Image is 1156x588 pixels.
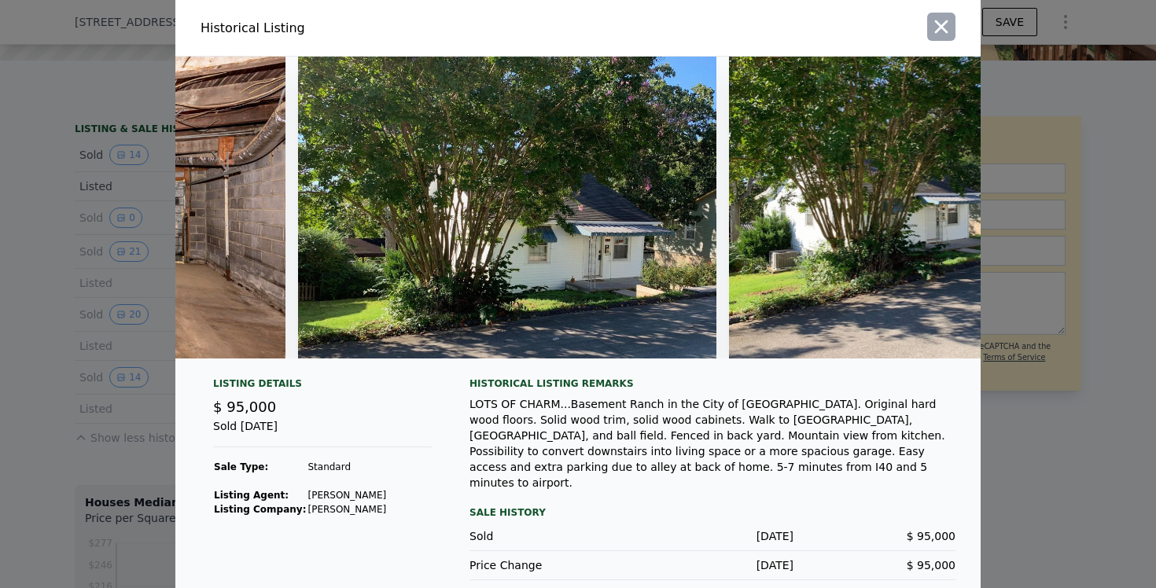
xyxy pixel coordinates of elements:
[213,399,276,415] span: $ 95,000
[307,502,387,516] td: [PERSON_NAME]
[469,377,955,390] div: Historical Listing remarks
[307,488,387,502] td: [PERSON_NAME]
[469,503,955,522] div: Sale History
[213,418,432,447] div: Sold [DATE]
[631,528,793,544] div: [DATE]
[213,377,432,396] div: Listing Details
[214,504,306,515] strong: Listing Company:
[469,528,631,544] div: Sold
[214,461,268,472] strong: Sale Type:
[907,530,955,542] span: $ 95,000
[907,559,955,571] span: $ 95,000
[469,557,631,573] div: Price Change
[201,19,572,38] div: Historical Listing
[298,57,716,358] img: Property Img
[214,490,289,501] strong: Listing Agent:
[631,557,793,573] div: [DATE]
[729,57,1077,358] img: Property Img
[469,396,955,491] div: LOTS OF CHARM...Basement Ranch in the City of [GEOGRAPHIC_DATA]. Original hard wood floors. Solid...
[307,460,387,474] td: Standard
